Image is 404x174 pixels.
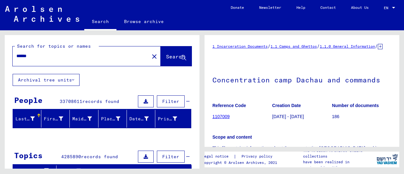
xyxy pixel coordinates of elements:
[317,43,320,49] span: /
[98,110,127,128] mat-header-cell: Place of Birth
[72,116,92,122] div: Maiden Name
[236,153,280,160] a: Privacy policy
[148,50,161,63] button: Clear
[116,14,171,29] a: Browse archive
[14,94,43,106] div: People
[162,99,179,104] span: Filter
[212,135,252,140] b: Scope and content
[158,116,177,122] div: Prisoner #
[127,110,155,128] mat-header-cell: Date of Birth
[272,103,301,108] b: Creation Date
[101,114,128,124] div: Place of Birth
[320,44,375,49] a: 1.1.0 General Information
[212,44,268,49] a: 1 Incarceration Documents
[13,74,80,86] button: Archival tree units
[5,6,79,22] img: Arolsen_neg.svg
[375,151,399,167] img: yv_logo.png
[70,110,98,128] mat-header-cell: Maiden Name
[212,103,246,108] b: Reference Code
[332,113,391,120] p: 186
[303,159,375,171] p: have been realized in partnership with
[272,113,331,120] p: [DATE] - [DATE]
[44,114,71,124] div: First Name
[15,167,51,174] div: Signature
[15,116,35,122] div: Last Name
[202,153,234,160] a: Legal notice
[151,53,158,60] mat-icon: close
[61,154,81,159] span: 4285890
[15,114,43,124] div: Last Name
[14,150,43,161] div: Topics
[166,53,185,60] span: Search
[17,43,91,49] mat-label: Search for topics or names
[101,116,120,122] div: Place of Birth
[268,43,270,49] span: /
[155,110,191,128] mat-header-cell: Prisoner #
[212,114,230,119] a: 1107009
[44,116,63,122] div: First Name
[212,65,391,93] h1: Concentration camp Dachau and commands
[332,103,379,108] b: Number of documents
[162,154,179,159] span: Filter
[13,110,41,128] mat-header-cell: Last Name
[202,160,280,165] p: Copyright © Arolsen Archives, 2021
[129,114,157,124] div: Date of Birth
[82,99,119,104] span: records found
[202,153,280,160] div: |
[384,6,391,10] span: EN
[375,43,378,49] span: /
[158,114,185,124] div: Prisoner #
[72,114,99,124] div: Maiden Name
[81,154,118,159] span: records found
[161,46,192,66] button: Search
[129,116,149,122] div: Date of Birth
[303,148,375,159] p: The Arolsen Archives online collections
[157,151,185,163] button: Filter
[270,44,317,49] a: 1.1 Camps and Ghettos
[41,110,70,128] mat-header-cell: First Name
[157,95,185,107] button: Filter
[84,14,116,30] a: Search
[60,99,82,104] span: 33708611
